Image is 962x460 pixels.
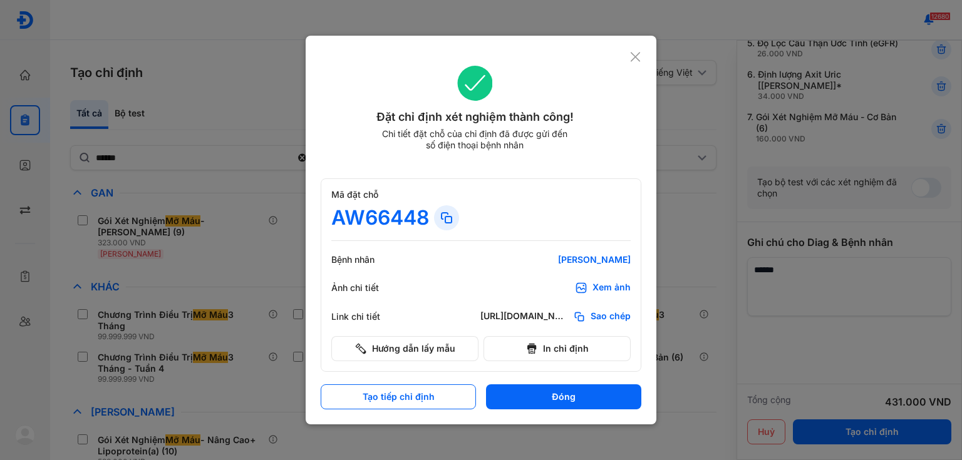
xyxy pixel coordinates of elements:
div: Chi tiết đặt chỗ của chỉ định đã được gửi đến số điện thoại bệnh nhân [376,128,573,151]
button: Đóng [486,384,641,409]
div: Đặt chỉ định xét nghiệm thành công! [321,108,629,126]
div: Ảnh chi tiết [331,282,406,294]
div: [URL][DOMAIN_NAME] [480,310,568,323]
div: [PERSON_NAME] [480,254,631,265]
button: In chỉ định [484,336,631,361]
div: Xem ảnh [592,282,631,294]
button: Hướng dẫn lấy mẫu [331,336,478,361]
div: Bệnh nhân [331,254,406,265]
button: Tạo tiếp chỉ định [321,384,476,409]
span: Sao chép [591,310,631,323]
div: Mã đặt chỗ [331,189,631,200]
div: Link chi tiết [331,311,406,322]
div: AW66448 [331,205,429,230]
